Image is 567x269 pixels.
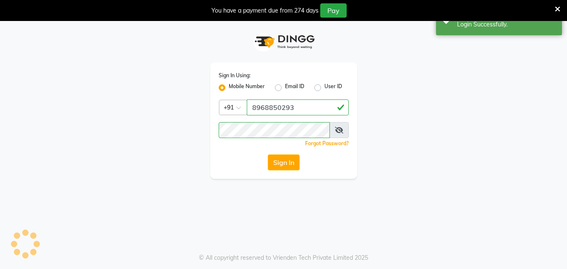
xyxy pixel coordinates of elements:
[305,140,349,146] a: Forgot Password?
[320,3,347,18] button: Pay
[268,154,300,170] button: Sign In
[219,122,330,138] input: Username
[285,83,304,93] label: Email ID
[247,99,349,115] input: Username
[324,83,342,93] label: User ID
[457,20,556,29] div: Login Successfully.
[219,72,251,79] label: Sign In Using:
[212,6,319,15] div: You have a payment due from 274 days
[229,83,265,93] label: Mobile Number
[250,29,317,54] img: logo1.svg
